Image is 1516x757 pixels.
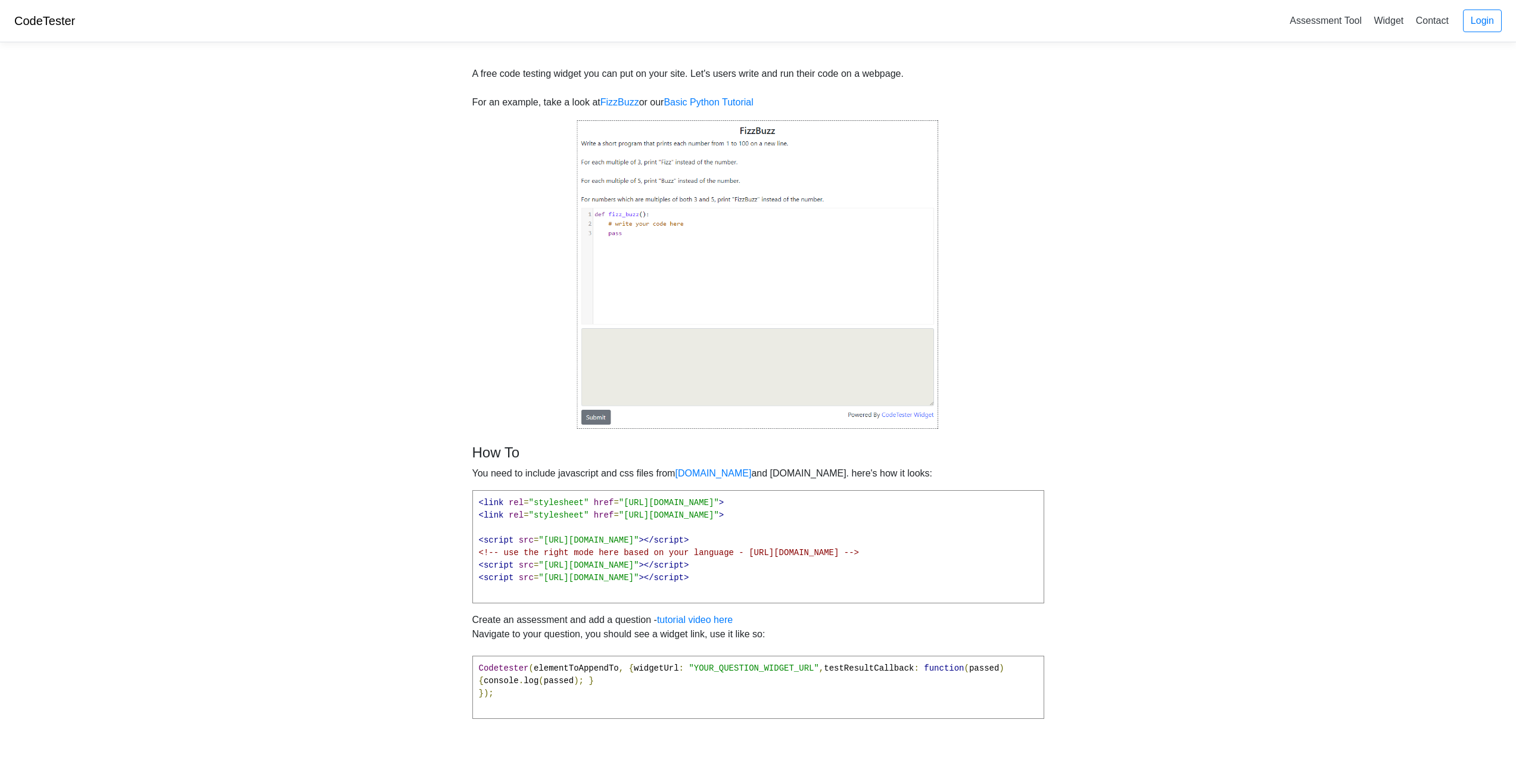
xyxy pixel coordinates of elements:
[924,663,964,673] span: function
[574,676,584,686] span: );
[614,498,618,507] span: =
[472,444,1044,462] h4: How To
[538,560,639,570] span: "[URL][DOMAIN_NAME]"
[479,573,514,582] span: <script
[519,676,524,686] span: .
[999,663,1004,673] span: )
[824,663,914,673] span: testResultCallback
[529,510,589,520] span: "stylesheet"
[484,676,519,686] span: console
[1463,10,1502,32] a: Login
[664,97,753,107] a: Basic Python Tutorial
[1369,11,1408,30] a: Widget
[1411,11,1453,30] a: Contact
[614,510,618,520] span: =
[639,573,689,582] span: ></script>
[589,676,593,686] span: }
[619,663,624,673] span: ,
[534,663,619,673] span: elementToAppendTo
[472,466,1044,481] p: You need to include javascript and css files from and [DOMAIN_NAME]. here's how it looks:
[479,510,504,520] span: <link
[529,663,534,673] span: (
[519,573,534,582] span: src
[509,498,524,507] span: rel
[472,67,904,110] div: A free code testing widget you can put on your site. Let's users write and run their code on a we...
[534,560,538,570] span: =
[479,663,529,673] span: Codetester
[479,560,514,570] span: <script
[534,573,538,582] span: =
[594,498,614,507] span: href
[657,615,733,625] a: tutorial video here
[675,468,751,478] a: [DOMAIN_NAME]
[538,573,639,582] span: "[URL][DOMAIN_NAME]"
[472,444,1044,728] div: Create an assessment and add a question - Navigate to your question, you should see a widget link...
[719,498,724,507] span: >
[619,510,719,520] span: "[URL][DOMAIN_NAME]"
[1285,11,1366,30] a: Assessment Tool
[479,498,504,507] span: <link
[524,498,528,507] span: =
[719,510,724,520] span: >
[639,560,689,570] span: ></script>
[619,498,719,507] span: "[URL][DOMAIN_NAME]"
[479,676,484,686] span: {
[544,676,574,686] span: passed
[577,119,940,430] img: widget.bd687f194666.png
[819,663,824,673] span: ,
[594,510,614,520] span: href
[509,510,524,520] span: rel
[479,689,494,698] span: });
[529,498,589,507] span: "stylesheet"
[969,663,999,673] span: passed
[600,97,639,107] a: FizzBuzz
[524,676,538,686] span: log
[634,663,679,673] span: widgetUrl
[14,14,75,27] a: CodeTester
[679,663,684,673] span: :
[538,535,639,545] span: "[URL][DOMAIN_NAME]"
[639,535,689,545] span: ></script>
[479,535,514,545] span: <script
[538,676,543,686] span: (
[964,663,969,673] span: (
[914,663,919,673] span: :
[519,535,534,545] span: src
[629,663,634,673] span: {
[479,548,860,557] span: <!-- use the right mode here based on your language - [URL][DOMAIN_NAME] -->
[534,535,538,545] span: =
[689,663,818,673] span: "YOUR_QUESTION_WIDGET_URL"
[524,510,528,520] span: =
[519,560,534,570] span: src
